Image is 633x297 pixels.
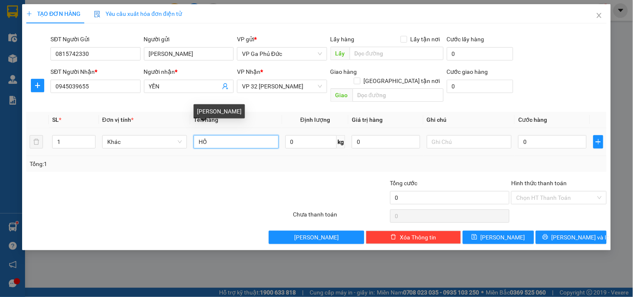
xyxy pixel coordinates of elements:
[447,47,514,60] input: Cước lấy hàng
[242,80,322,93] span: VP 32 Mạc Thái Tổ
[300,116,330,123] span: Định lượng
[31,82,44,89] span: plus
[400,233,436,242] span: Xóa Thông tin
[30,135,43,148] button: delete
[391,234,396,241] span: delete
[237,35,327,44] div: VP gửi
[30,159,245,169] div: Tổng: 1
[78,45,349,56] li: Hotline: 1900400028
[588,4,611,28] button: Close
[350,47,444,60] input: Dọc đường
[463,231,534,244] button: save[PERSON_NAME]
[101,10,326,33] b: Công ty TNHH Trọng Hiếu Phú Thọ - Nam Cường Limousine
[390,180,418,186] span: Tổng cước
[518,116,547,123] span: Cước hàng
[237,68,260,75] span: VP Nhận
[31,79,44,92] button: plus
[593,135,603,148] button: plus
[269,231,364,244] button: [PERSON_NAME]
[552,233,610,242] span: [PERSON_NAME] và In
[222,83,229,90] span: user-add
[407,35,444,44] span: Lấy tận nơi
[330,36,355,43] span: Lấy hàng
[424,112,515,128] th: Ghi chú
[94,11,101,18] img: icon
[26,11,32,17] span: plus
[102,116,134,123] span: Đơn vị tính
[353,88,444,102] input: Dọc đường
[366,231,461,244] button: deleteXóa Thông tin
[361,76,444,86] span: [GEOGRAPHIC_DATA] tận nơi
[481,233,525,242] span: [PERSON_NAME]
[352,135,420,148] input: 0
[26,10,81,17] span: TẠO ĐƠN HÀNG
[50,67,140,76] div: SĐT Người Nhận
[292,210,389,224] div: Chưa thanh toán
[294,233,339,242] span: [PERSON_NAME]
[52,116,59,123] span: SL
[242,48,322,60] span: VP Ga Phủ Đức
[596,12,603,19] span: close
[330,88,353,102] span: Giao
[352,116,383,123] span: Giá trị hàng
[144,67,234,76] div: Người nhận
[194,135,278,148] input: VD: Bàn, Ghế
[536,231,607,244] button: printer[PERSON_NAME] và In
[94,10,182,17] span: Yêu cầu xuất hóa đơn điện tử
[50,35,140,44] div: SĐT Người Gửi
[330,68,357,75] span: Giao hàng
[144,35,234,44] div: Người gửi
[337,135,345,148] span: kg
[427,135,512,148] input: Ghi Chú
[472,234,477,241] span: save
[511,180,567,186] label: Hình thức thanh toán
[194,104,245,118] div: [PERSON_NAME]
[447,68,488,75] label: Cước giao hàng
[542,234,548,241] span: printer
[447,36,484,43] label: Cước lấy hàng
[107,136,182,148] span: Khác
[330,47,350,60] span: Lấy
[594,138,603,145] span: plus
[78,35,349,45] li: Số nhà [STREET_ADDRESS][PERSON_NAME]
[447,80,514,93] input: Cước giao hàng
